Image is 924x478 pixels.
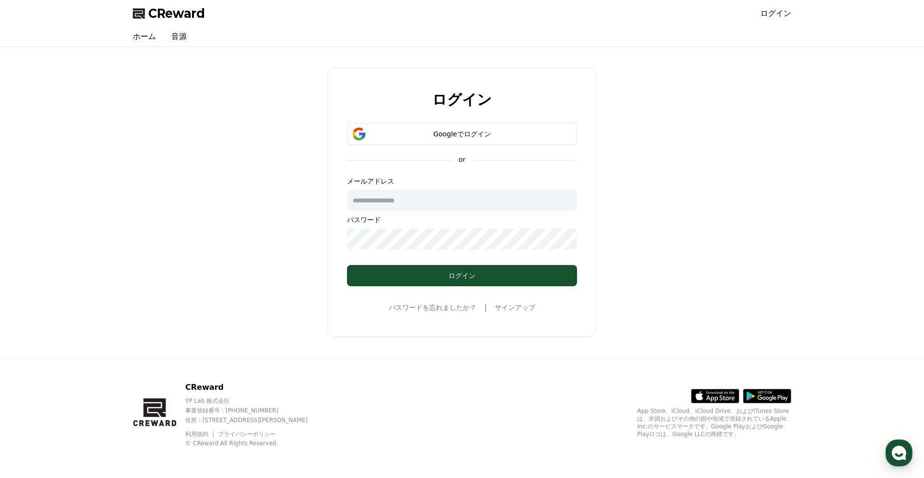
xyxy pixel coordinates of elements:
p: © CReward All Rights Reserved. [185,439,324,447]
a: Messages [64,305,124,330]
a: 利用規約 [185,431,216,438]
p: or [453,155,471,164]
span: CReward [148,6,205,21]
p: 住所 : [STREET_ADDRESS][PERSON_NAME] [185,416,324,424]
span: Messages [80,320,108,328]
a: CReward [133,6,205,21]
a: パスワードを忘れましたか？ [389,303,476,312]
span: Home [25,320,41,328]
span: | [484,302,487,313]
button: Googleでログイン [347,123,577,145]
h2: ログイン [432,92,492,107]
p: YP Lab 株式会社 [185,397,324,405]
a: Home [3,305,64,330]
a: ホーム [125,27,164,46]
p: App Store、iCloud、iCloud Drive、およびiTunes Storeは、米国およびその他の国や地域で登録されているApple Inc.のサービスマークです。Google P... [637,407,791,438]
p: パスワード [347,215,577,225]
div: Googleでログイン [361,129,563,139]
a: Settings [124,305,185,330]
div: ログイン [366,271,558,280]
a: プライバシーポリシー [218,431,276,438]
a: 音源 [164,27,194,46]
p: 事業登録番号 : [PHONE_NUMBER] [185,407,324,414]
a: サインアップ [495,303,535,312]
p: CReward [185,382,324,393]
span: Settings [142,320,166,328]
a: ログイン [760,8,791,19]
button: ログイン [347,265,577,286]
p: メールアドレス [347,176,577,186]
